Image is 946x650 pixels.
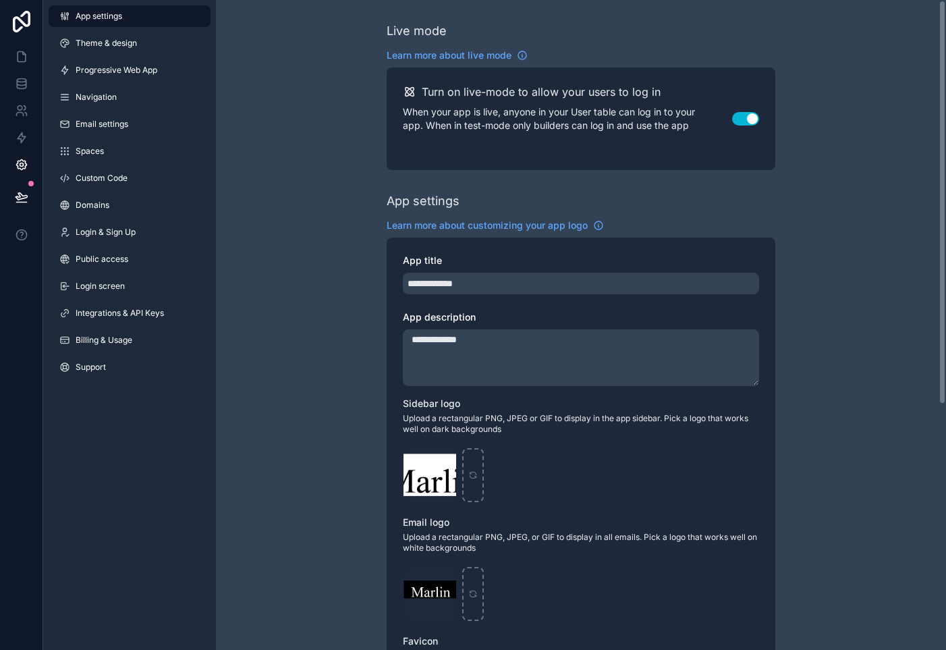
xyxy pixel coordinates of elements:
span: App description [403,311,476,323]
span: Login screen [76,281,125,292]
h2: Turn on live-mode to allow your users to log in [422,84,661,100]
a: Domains [49,194,211,216]
a: Support [49,356,211,378]
span: Billing & Usage [76,335,132,346]
a: Email settings [49,113,211,135]
span: Sidebar logo [403,398,460,409]
span: Login & Sign Up [76,227,136,238]
a: Learn more about customizing your app logo [387,219,604,232]
span: App settings [76,11,122,22]
span: Spaces [76,146,104,157]
span: Custom Code [76,173,128,184]
span: Domains [76,200,109,211]
a: Login & Sign Up [49,221,211,243]
a: Learn more about live mode [387,49,528,62]
a: App settings [49,5,211,27]
a: Navigation [49,86,211,108]
p: When your app is live, anyone in your User table can log in to your app. When in test-mode only b... [403,105,732,132]
div: App settings [387,192,460,211]
span: Public access [76,254,128,265]
a: Custom Code [49,167,211,189]
a: Public access [49,248,211,270]
span: Email logo [403,516,449,528]
span: Theme & design [76,38,137,49]
span: Support [76,362,106,373]
a: Login screen [49,275,211,297]
span: Favicon [403,635,438,647]
a: Billing & Usage [49,329,211,351]
span: Upload a rectangular PNG, JPEG, or GIF to display in all emails. Pick a logo that works well on w... [403,532,759,553]
span: Navigation [76,92,117,103]
span: Integrations & API Keys [76,308,164,319]
a: Integrations & API Keys [49,302,211,324]
span: Upload a rectangular PNG, JPEG or GIF to display in the app sidebar. Pick a logo that works well ... [403,413,759,435]
a: Theme & design [49,32,211,54]
a: Progressive Web App [49,59,211,81]
span: Learn more about customizing your app logo [387,219,588,232]
div: Live mode [387,22,447,40]
a: Spaces [49,140,211,162]
span: Email settings [76,119,128,130]
span: App title [403,254,442,266]
span: Learn more about live mode [387,49,511,62]
span: Progressive Web App [76,65,157,76]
